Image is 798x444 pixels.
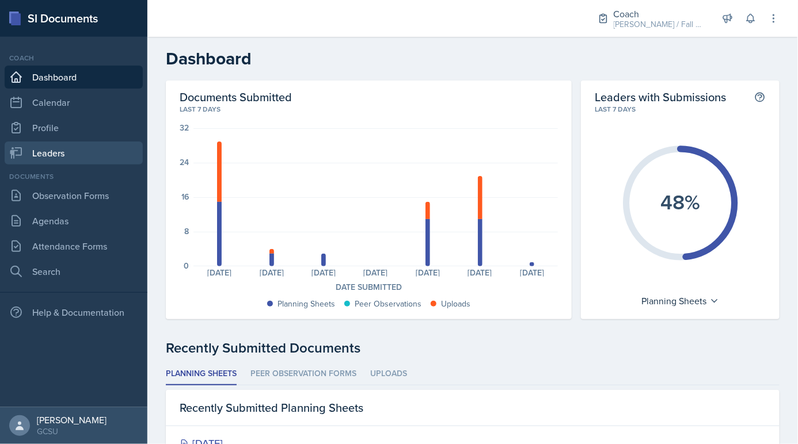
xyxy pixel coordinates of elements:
a: Profile [5,116,143,139]
a: Attendance Forms [5,235,143,258]
div: 16 [181,193,189,201]
div: Date Submitted [180,281,558,293]
h2: Dashboard [166,48,780,69]
div: 0 [184,262,189,270]
div: [DATE] [402,269,454,277]
div: Help & Documentation [5,301,143,324]
div: Recently Submitted Documents [166,338,780,358]
div: [DATE] [245,269,297,277]
h2: Documents Submitted [180,90,558,104]
a: Calendar [5,91,143,114]
a: Agendas [5,209,143,232]
div: GCSU [37,426,107,437]
li: Uploads [370,363,407,385]
a: Search [5,260,143,283]
div: Last 7 days [180,104,558,114]
a: Leaders [5,141,143,164]
text: 48% [660,187,700,217]
div: [DATE] [349,269,401,277]
div: Planning Sheets [636,292,725,310]
a: Observation Forms [5,184,143,207]
div: Coach [614,7,706,21]
li: Peer Observation Forms [250,363,356,385]
li: Planning Sheets [166,363,237,385]
h2: Leaders with Submissions [595,90,726,104]
div: Planning Sheets [278,298,335,310]
div: [DATE] [298,269,349,277]
div: Last 7 days [595,104,766,114]
div: Documents [5,171,143,182]
div: [DATE] [506,269,558,277]
div: Peer Observations [355,298,421,310]
div: 24 [180,158,189,166]
div: Uploads [441,298,470,310]
div: 32 [180,124,189,132]
div: Recently Submitted Planning Sheets [166,390,780,426]
div: [DATE] [193,269,245,277]
div: [PERSON_NAME] [37,414,107,426]
div: 8 [184,227,189,235]
div: [DATE] [454,269,506,277]
a: Dashboard [5,66,143,89]
div: Coach [5,53,143,63]
div: [PERSON_NAME] / Fall 2025 [614,18,706,30]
